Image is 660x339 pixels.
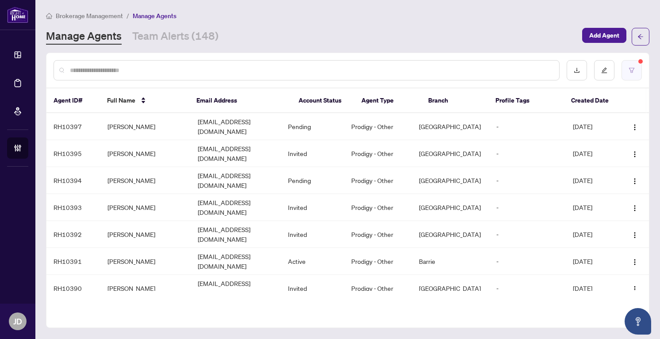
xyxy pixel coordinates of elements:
[281,113,344,140] td: Pending
[46,194,100,221] td: RH10393
[100,248,191,275] td: [PERSON_NAME]
[281,194,344,221] td: Invited
[628,200,642,214] button: Logo
[566,113,620,140] td: [DATE]
[127,11,129,21] li: /
[191,248,281,275] td: [EMAIL_ADDRESS][DOMAIN_NAME]
[46,248,100,275] td: RH10391
[628,146,642,160] button: Logo
[489,275,566,302] td: -
[566,275,620,302] td: [DATE]
[191,221,281,248] td: [EMAIL_ADDRESS][DOMAIN_NAME]
[46,221,100,248] td: RH10392
[344,113,412,140] td: Prodigy - Other
[7,7,28,23] img: logo
[46,275,100,302] td: RH10390
[191,194,281,221] td: [EMAIL_ADDRESS][DOMAIN_NAME]
[191,167,281,194] td: [EMAIL_ADDRESS][DOMAIN_NAME]
[489,140,566,167] td: -
[412,248,489,275] td: Barrie
[582,28,626,43] button: Add Agent
[100,221,191,248] td: [PERSON_NAME]
[100,140,191,167] td: [PERSON_NAME]
[132,29,219,45] a: Team Alerts (148)
[631,232,638,239] img: Logo
[191,275,281,302] td: [EMAIL_ADDRESS][DOMAIN_NAME]
[107,95,135,105] span: Full Name
[489,113,566,140] td: -
[191,140,281,167] td: [EMAIL_ADDRESS][DOMAIN_NAME]
[637,34,644,40] span: arrow-left
[281,248,344,275] td: Active
[412,113,489,140] td: [GEOGRAPHIC_DATA]
[628,281,642,295] button: Logo
[344,167,412,194] td: Prodigy - Other
[601,67,607,73] span: edit
[100,275,191,302] td: [PERSON_NAME]
[412,140,489,167] td: [GEOGRAPHIC_DATA]
[100,194,191,221] td: [PERSON_NAME]
[628,119,642,133] button: Logo
[412,221,489,248] td: [GEOGRAPHIC_DATA]
[292,88,354,113] th: Account Status
[281,167,344,194] td: Pending
[594,60,614,80] button: edit
[46,88,100,113] th: Agent ID#
[281,221,344,248] td: Invited
[489,194,566,221] td: -
[46,140,100,167] td: RH10395
[344,248,412,275] td: Prodigy - Other
[488,88,564,113] th: Profile Tags
[631,205,638,212] img: Logo
[421,88,488,113] th: Branch
[344,140,412,167] td: Prodigy - Other
[489,167,566,194] td: -
[354,88,421,113] th: Agent Type
[100,88,189,113] th: Full Name
[625,308,651,335] button: Open asap
[412,275,489,302] td: [GEOGRAPHIC_DATA]
[566,140,620,167] td: [DATE]
[46,13,52,19] span: home
[629,67,635,73] span: filter
[281,275,344,302] td: Invited
[628,173,642,187] button: Logo
[412,194,489,221] td: [GEOGRAPHIC_DATA]
[631,178,638,185] img: Logo
[567,60,587,80] button: download
[46,29,122,45] a: Manage Agents
[100,167,191,194] td: [PERSON_NAME]
[133,12,177,20] span: Manage Agents
[46,113,100,140] td: RH10397
[344,221,412,248] td: Prodigy - Other
[344,275,412,302] td: Prodigy - Other
[281,140,344,167] td: Invited
[566,221,620,248] td: [DATE]
[631,259,638,266] img: Logo
[13,315,22,328] span: JD
[574,67,580,73] span: download
[100,113,191,140] td: [PERSON_NAME]
[489,221,566,248] td: -
[46,167,100,194] td: RH10394
[628,254,642,268] button: Logo
[189,88,292,113] th: Email Address
[631,286,638,293] img: Logo
[564,88,618,113] th: Created Date
[344,194,412,221] td: Prodigy - Other
[589,28,619,42] span: Add Agent
[566,194,620,221] td: [DATE]
[622,60,642,80] button: filter
[628,227,642,241] button: Logo
[631,151,638,158] img: Logo
[631,124,638,131] img: Logo
[566,167,620,194] td: [DATE]
[489,248,566,275] td: -
[191,113,281,140] td: [EMAIL_ADDRESS][DOMAIN_NAME]
[566,248,620,275] td: [DATE]
[412,167,489,194] td: [GEOGRAPHIC_DATA]
[56,12,123,20] span: Brokerage Management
